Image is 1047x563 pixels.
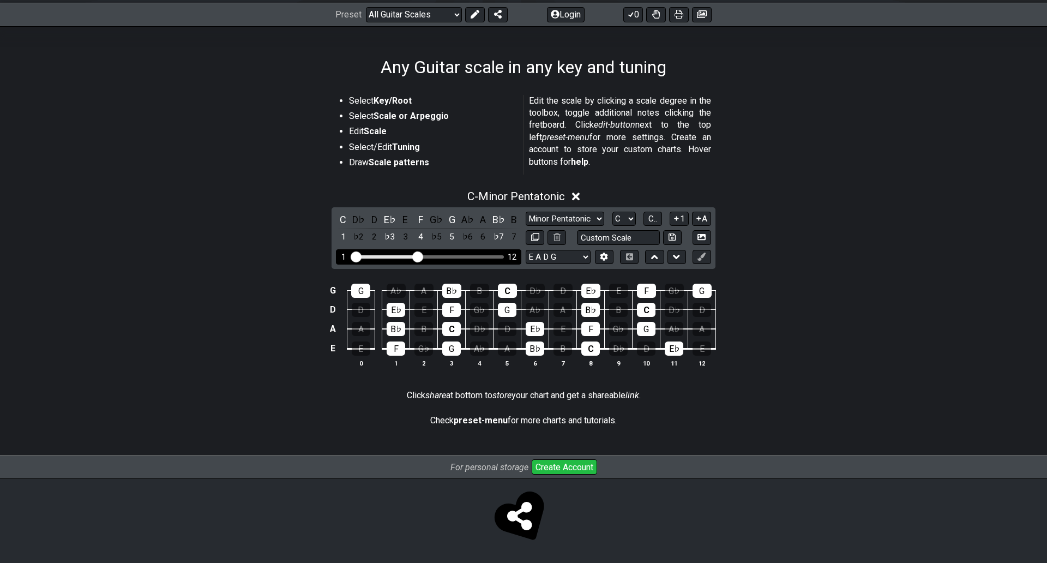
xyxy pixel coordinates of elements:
div: toggle pitch class [336,212,350,227]
em: link [625,390,639,400]
div: toggle pitch class [367,212,381,227]
div: toggle pitch class [491,212,506,227]
button: Move up [645,250,664,265]
div: C [581,342,600,356]
em: edit-button [594,119,635,130]
th: 10 [633,358,660,369]
div: D♭ [609,342,628,356]
div: G♭ [665,284,684,298]
span: Click to store and share! [497,493,550,546]
button: Store user defined scale [663,230,682,245]
div: toggle scale degree [336,230,350,244]
button: A [692,212,711,226]
strong: Scale or Arpeggio [374,111,449,121]
div: B♭ [526,342,544,356]
div: toggle scale degree [429,230,443,244]
div: 1 [341,253,346,262]
button: Edit Tuning [595,250,613,265]
select: Tonic/Root [612,212,636,226]
th: 5 [494,358,521,369]
div: A♭ [470,342,489,356]
div: D [693,303,711,317]
button: Toggle Dexterity for all fretkits [646,7,666,22]
button: Create Image [693,230,711,245]
li: Select [349,110,516,125]
div: toggle scale degree [352,230,366,244]
div: E [553,322,572,336]
p: Check for more charts and tutorials. [430,415,617,427]
th: 6 [521,358,549,369]
th: 2 [410,358,438,369]
div: D [553,284,573,298]
button: Move down [667,250,686,265]
div: toggle pitch class [429,212,443,227]
div: B [553,342,572,356]
li: Select [349,95,516,110]
div: E [352,342,370,356]
button: C.. [643,212,662,226]
td: D [327,300,340,319]
button: 1 [670,212,688,226]
select: Tuning [526,250,591,265]
div: toggle pitch class [445,212,459,227]
button: Toggle horizontal chord view [620,250,639,265]
div: G [351,284,370,298]
button: Share Preset [488,7,508,22]
div: E [414,303,433,317]
div: G♭ [414,342,433,356]
li: Edit [349,125,516,141]
div: toggle pitch class [460,212,474,227]
button: Print [669,7,689,22]
em: preset-menu [542,132,589,142]
h1: Any Guitar scale in any key and tuning [381,57,666,77]
div: D [498,322,516,336]
div: F [387,342,405,356]
div: E♭ [665,342,683,356]
div: A [693,322,711,336]
div: Visible fret range [336,249,521,264]
div: D♭ [665,303,683,317]
th: 0 [347,358,375,369]
p: Click at bottom to your chart and get a shareable . [407,390,641,402]
button: Delete [547,230,566,245]
i: For personal storage [450,462,528,472]
div: A [352,322,370,336]
span: C.. [648,214,657,224]
div: E [693,342,711,356]
div: toggle pitch class [383,212,397,227]
div: F [637,284,656,298]
span: Preset [335,9,362,20]
strong: help [571,157,588,167]
div: G [637,322,655,336]
div: toggle pitch class [414,212,428,227]
td: G [327,281,340,300]
p: Edit the scale by clicking a scale degree in the toolbox, toggle additional notes clicking the fr... [529,95,711,168]
div: F [581,322,600,336]
div: toggle scale degree [491,230,506,244]
select: Scale [526,212,604,226]
div: B [414,322,433,336]
div: B♭ [387,322,405,336]
div: A♭ [387,284,406,298]
div: G♭ [609,322,628,336]
div: 12 [508,253,516,262]
em: store [492,390,512,400]
div: toggle scale degree [507,230,521,244]
div: C [442,322,461,336]
th: 3 [438,358,466,369]
div: B♭ [581,303,600,317]
button: Create image [692,7,712,22]
strong: Scale [364,126,387,136]
button: Copy [526,230,544,245]
div: toggle pitch class [507,212,521,227]
div: A♭ [526,303,544,317]
div: A [553,303,572,317]
div: toggle scale degree [476,230,490,244]
div: C [637,303,655,317]
div: E♭ [581,284,600,298]
strong: Tuning [392,142,420,152]
div: toggle scale degree [460,230,474,244]
div: D [352,303,370,317]
th: 1 [382,358,410,369]
li: Draw [349,157,516,172]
